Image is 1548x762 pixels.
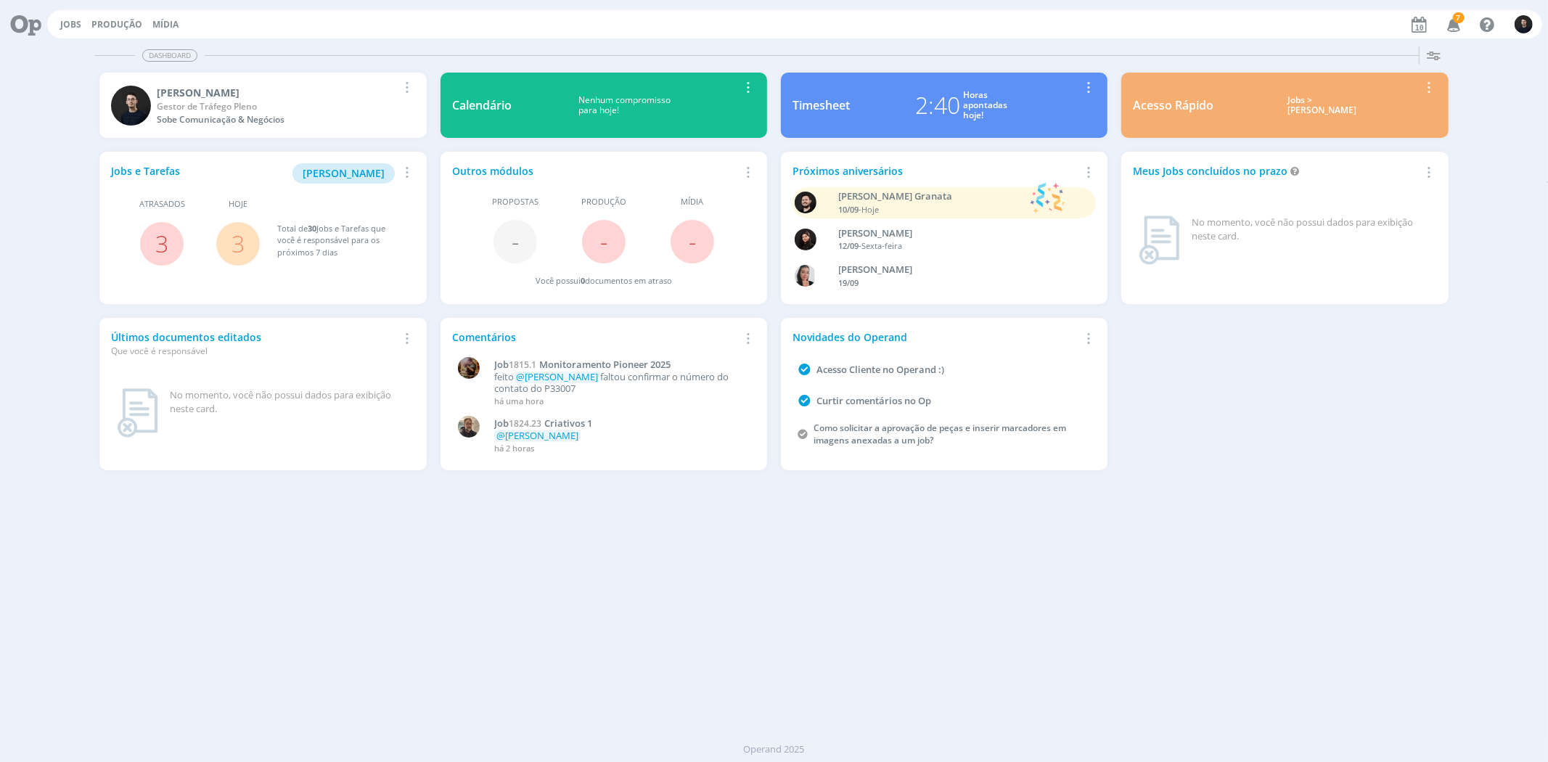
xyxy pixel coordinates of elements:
[862,240,903,251] span: Sexta-feira
[795,265,816,287] img: C
[60,18,81,30] a: Jobs
[600,226,607,257] span: -
[839,204,1024,216] div: -
[494,359,748,371] a: Job1815.1Monitoramento Pioneer 2025
[170,388,409,417] div: No momento, você não possui dados para exibição neste card.
[494,372,748,394] p: feito faltou confirmar o número do contato do P33007
[814,422,1066,446] a: Como solicitar a aprovação de peças e inserir marcadores em imagens anexadas a um job?
[839,240,859,251] span: 12/09
[516,370,598,383] span: @[PERSON_NAME]
[793,97,850,114] div: Timesheet
[452,163,739,179] div: Outros módulos
[148,19,183,30] button: Mídia
[681,196,703,208] span: Mídia
[781,73,1107,138] a: Timesheet2:40Horasapontadashoje!
[1515,15,1533,33] img: C
[689,226,696,257] span: -
[1139,216,1180,265] img: dashboard_not_found.png
[452,329,739,345] div: Comentários
[512,95,739,116] div: Nenhum compromisso para hoje!
[509,417,541,430] span: 1824.23
[793,329,1079,345] div: Novidades do Operand
[292,163,395,184] button: [PERSON_NAME]
[1133,163,1420,179] div: Meus Jobs concluídos no prazo
[494,396,544,406] span: há uma hora
[277,223,400,259] div: Total de Jobs e Tarefas que você é responsável para os próximos 7 dias
[1514,12,1533,37] button: C
[292,165,395,179] a: [PERSON_NAME]
[862,204,880,215] span: Hoje
[157,85,398,100] div: Carlos Nunes
[512,226,519,257] span: -
[1224,95,1420,116] div: Jobs > [PERSON_NAME]
[1453,12,1465,23] span: 7
[581,275,585,286] span: 0
[839,263,1073,277] div: Caroline Fagundes Pieczarka
[839,204,859,215] span: 10/09
[1133,97,1213,114] div: Acesso Rápido
[458,357,480,379] img: A
[539,358,671,371] span: Monitoramento Pioneer 2025
[111,329,398,358] div: Últimos documentos editados
[795,229,816,250] img: L
[56,19,86,30] button: Jobs
[117,388,158,438] img: dashboard_not_found.png
[308,223,316,234] span: 30
[496,429,578,442] span: @[PERSON_NAME]
[111,163,398,184] div: Jobs e Tarefas
[494,418,748,430] a: Job1824.23Criativos 1
[99,73,426,138] a: C[PERSON_NAME]Gestor de Tráfego PlenoSobe Comunicação & Negócios
[536,275,672,287] div: Você possui documentos em atraso
[509,359,536,371] span: 1815.1
[458,416,480,438] img: R
[111,86,151,126] img: C
[492,196,538,208] span: Propostas
[839,226,1073,241] div: Luana da Silva de Andrade
[1438,12,1467,38] button: 7
[494,443,534,454] span: há 2 horas
[91,18,142,30] a: Produção
[915,88,960,123] div: 2:40
[839,277,859,288] span: 19/09
[1192,216,1430,244] div: No momento, você não possui dados para exibição neste card.
[581,196,626,208] span: Produção
[839,240,1073,253] div: -
[87,19,147,30] button: Produção
[142,49,197,62] span: Dashboard
[793,163,1079,179] div: Próximos aniversários
[155,228,168,259] a: 3
[303,166,385,180] span: [PERSON_NAME]
[963,90,1007,121] div: Horas apontadas hoje!
[232,228,245,259] a: 3
[795,192,816,213] img: B
[111,345,398,358] div: Que você é responsável
[152,18,179,30] a: Mídia
[452,97,512,114] div: Calendário
[229,198,247,210] span: Hoje
[157,113,398,126] div: Sobe Comunicação & Negócios
[816,394,931,407] a: Curtir comentários no Op
[816,363,944,376] a: Acesso Cliente no Operand :)
[839,189,1024,204] div: Bruno Corralo Granata
[139,198,185,210] span: Atrasados
[544,417,592,430] span: Criativos 1
[157,100,398,113] div: Gestor de Tráfego Pleno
